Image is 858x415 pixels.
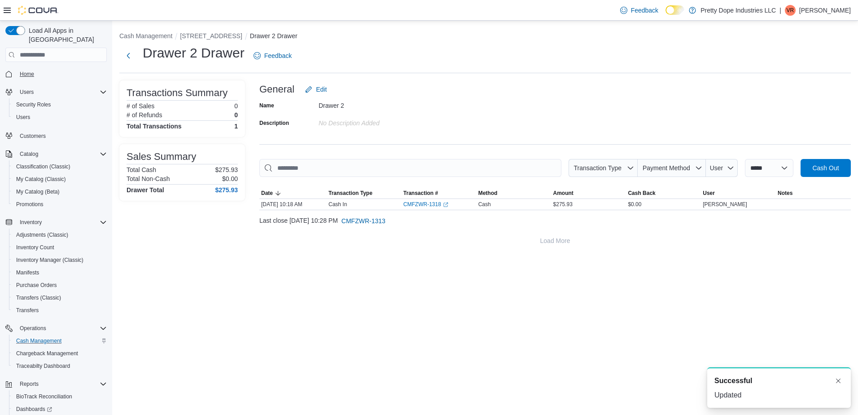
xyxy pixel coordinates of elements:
[180,32,242,40] button: [STREET_ADDRESS]
[16,149,107,159] span: Catalog
[127,166,156,173] h6: Total Cash
[16,130,107,141] span: Customers
[665,5,684,15] input: Dark Mode
[9,347,110,360] button: Chargeback Management
[13,305,42,316] a: Transfers
[573,164,622,172] span: Transaction Type
[13,161,107,172] span: Classification (Classic)
[261,190,273,197] span: Date
[259,159,561,177] input: This is a search bar. As you type, the results lower in the page will automatically filter.
[13,174,107,185] span: My Catalog (Classic)
[13,280,107,291] span: Purchase Orders
[569,159,638,177] button: Transaction Type
[16,269,39,276] span: Manifests
[403,190,438,197] span: Transaction #
[9,266,110,279] button: Manifests
[2,148,110,160] button: Catalog
[16,323,107,334] span: Operations
[776,188,851,199] button: Notes
[2,322,110,335] button: Operations
[9,304,110,317] button: Transfers
[20,325,46,332] span: Operations
[703,201,747,208] span: [PERSON_NAME]
[127,123,182,130] h4: Total Transactions
[13,255,87,265] a: Inventory Manager (Classic)
[9,173,110,185] button: My Catalog (Classic)
[13,391,76,402] a: BioTrack Reconciliation
[18,6,58,15] img: Cova
[259,188,327,199] button: Date
[16,87,107,97] span: Users
[259,102,274,109] label: Name
[215,166,238,173] p: $275.93
[127,151,196,162] h3: Sales Summary
[119,47,137,65] button: Next
[13,230,107,240] span: Adjustments (Classic)
[13,361,74,371] a: Traceabilty Dashboard
[778,190,792,197] span: Notes
[833,375,844,386] button: Dismiss toast
[540,236,570,245] span: Load More
[259,119,289,127] label: Description
[2,86,110,98] button: Users
[16,101,51,108] span: Security Roles
[801,159,851,177] button: Cash Out
[628,190,655,197] span: Cash Back
[443,202,448,207] svg: External link
[13,348,107,359] span: Chargeback Management
[13,99,107,110] span: Security Roles
[234,123,238,130] h4: 1
[16,69,38,79] a: Home
[16,188,60,195] span: My Catalog (Beta)
[327,188,402,199] button: Transaction Type
[16,201,44,208] span: Promotions
[9,335,110,347] button: Cash Management
[13,186,63,197] a: My Catalog (Beta)
[9,198,110,211] button: Promotions
[16,350,78,357] span: Chargeback Management
[13,267,107,278] span: Manifests
[799,5,851,16] p: [PERSON_NAME]
[13,292,107,303] span: Transfers (Classic)
[9,98,110,111] button: Security Roles
[714,375,752,386] span: Successful
[319,98,439,109] div: Drawer 2
[13,199,107,210] span: Promotions
[16,131,49,141] a: Customers
[703,190,715,197] span: User
[259,84,294,95] h3: General
[250,47,295,65] a: Feedback
[478,201,491,208] span: Cash
[13,404,107,415] span: Dashboards
[16,68,107,79] span: Home
[617,1,662,19] a: Feedback
[9,229,110,241] button: Adjustments (Classic)
[259,199,327,210] div: [DATE] 10:18 AM
[638,159,706,177] button: Payment Method
[403,201,448,208] a: CMFZWR-1318External link
[16,217,107,228] span: Inventory
[16,217,45,228] button: Inventory
[13,112,34,123] a: Users
[13,267,43,278] a: Manifests
[13,112,107,123] span: Users
[143,44,245,62] h1: Drawer 2 Drawer
[16,256,83,264] span: Inventory Manager (Classic)
[16,176,66,183] span: My Catalog (Classic)
[20,71,34,78] span: Home
[787,5,794,16] span: VR
[2,129,110,142] button: Customers
[234,102,238,110] p: 0
[16,406,52,413] span: Dashboards
[9,360,110,372] button: Traceabilty Dashboard
[779,5,781,16] p: |
[16,231,68,238] span: Adjustments (Classic)
[20,132,46,140] span: Customers
[631,6,658,15] span: Feedback
[341,216,385,225] span: CMFZWR-1313
[16,163,70,170] span: Classification (Classic)
[25,26,107,44] span: Load All Apps in [GEOGRAPHIC_DATA]
[478,190,498,197] span: Method
[316,85,327,94] span: Edit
